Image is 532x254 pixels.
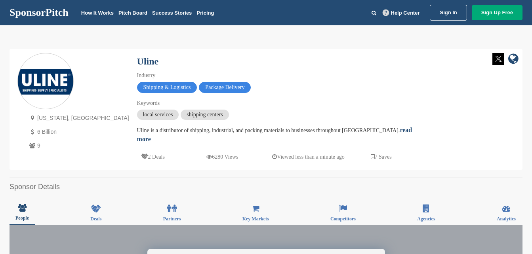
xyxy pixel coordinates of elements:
[242,216,269,221] span: Key Markets
[371,152,392,162] p: 7 Saves
[430,5,467,21] a: Sign In
[15,216,29,220] span: People
[492,53,504,65] img: Twitter white
[196,10,214,16] a: Pricing
[272,152,345,162] p: Viewed less than a minute ago
[163,216,181,221] span: Partners
[27,127,129,137] p: 6 Billion
[118,10,147,16] a: Pitch Board
[137,56,159,66] a: Uline
[381,8,421,17] a: Help Center
[330,216,356,221] span: Competitors
[27,141,129,151] p: 9
[27,113,129,123] p: [US_STATE], [GEOGRAPHIC_DATA]
[137,126,414,144] div: Uline is a distributor of shipping, industrial, and packing materials to businesses throughout [G...
[90,216,101,221] span: Deals
[18,69,73,95] img: Sponsorpitch & Uline
[497,216,516,221] span: Analytics
[206,152,238,162] p: 6280 Views
[137,82,197,93] span: Shipping & Logistics
[181,110,229,120] span: shipping centers
[137,71,414,80] div: Industry
[508,53,519,66] a: company link
[152,10,192,16] a: Success Stories
[417,216,435,221] span: Agencies
[10,182,522,192] h2: Sponsor Details
[472,5,522,20] a: Sign Up Free
[199,82,251,93] span: Package Delivery
[10,8,69,18] a: SponsorPitch
[141,152,165,162] p: 2 Deals
[81,10,114,16] a: How It Works
[137,99,414,108] div: Keywords
[137,110,179,120] span: local services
